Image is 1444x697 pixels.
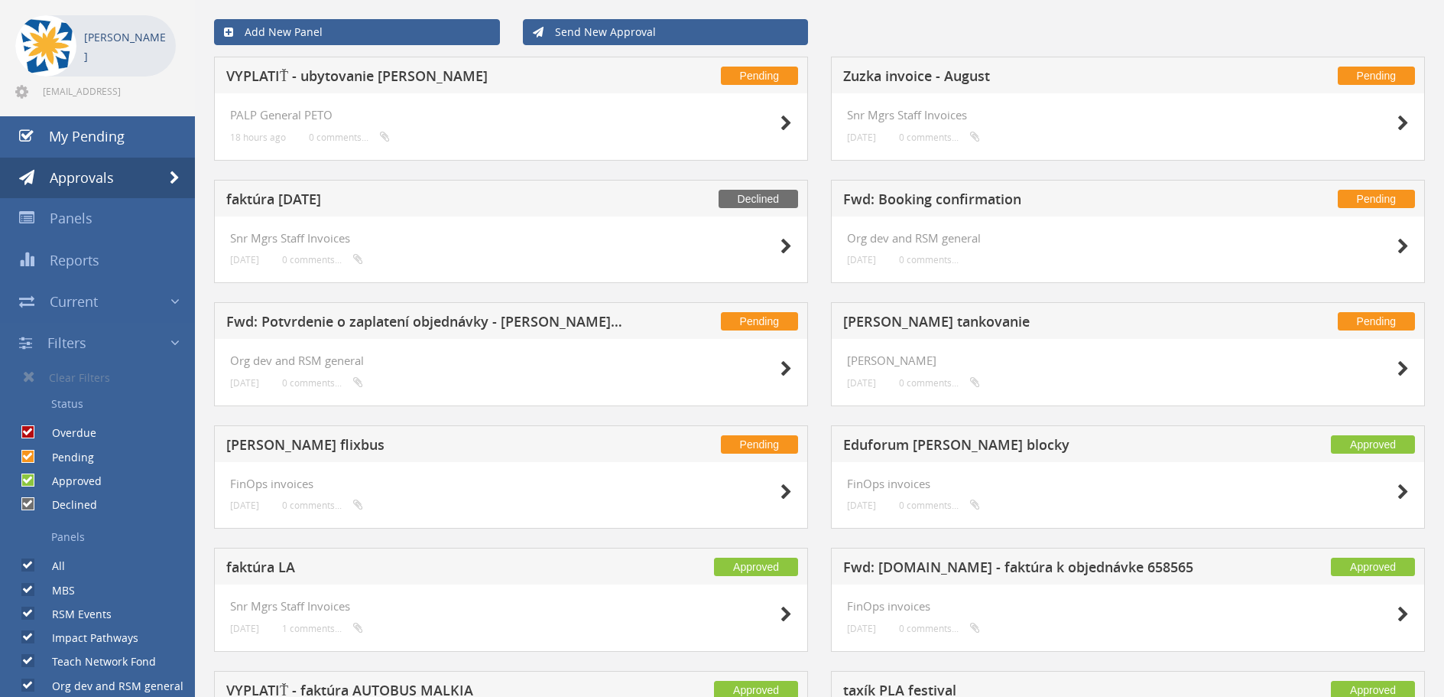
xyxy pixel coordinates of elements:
a: Send New Approval [523,19,809,45]
small: 0 comments... [899,623,980,634]
a: Clear Filters [11,363,195,391]
h5: Zuzka invoice - August [843,69,1242,88]
h5: faktúra LA [226,560,625,579]
label: Approved [37,474,102,489]
small: 0 comments... [899,132,980,143]
small: [DATE] [847,623,876,634]
label: Pending [37,450,94,465]
h4: Org dev and RSM general [230,354,792,367]
label: All [37,559,65,574]
h4: [PERSON_NAME] [847,354,1409,367]
label: Org dev and RSM general [37,679,183,694]
label: Impact Pathways [37,630,138,646]
span: My Pending [49,127,125,145]
label: MBS [37,583,75,598]
small: [DATE] [230,377,259,389]
small: [DATE] [847,254,876,265]
small: [DATE] [847,377,876,389]
a: Status [11,391,195,417]
span: Approved [1331,435,1415,454]
a: Add New Panel [214,19,500,45]
small: [DATE] [230,500,259,511]
small: 18 hours ago [230,132,286,143]
h4: Org dev and RSM general [847,232,1409,245]
small: 0 comments... [282,500,363,511]
span: Pending [721,67,798,85]
span: Declined [719,190,798,208]
span: Approved [1331,558,1415,576]
span: Pending [1338,312,1415,331]
span: Pending [1338,67,1415,85]
small: 0 comments... [899,500,980,511]
h5: Fwd: Potvrdenie o zaplatení objednávky - [PERSON_NAME] (D6BW6V) [226,314,625,334]
span: Reports [50,251,99,269]
span: Pending [721,435,798,454]
span: Filters [47,334,86,352]
h5: Eduforum [PERSON_NAME] blocky [843,438,1242,457]
h4: FinOps invoices [230,477,792,490]
span: Panels [50,209,92,227]
h5: [PERSON_NAME] flixbus [226,438,625,457]
h5: VYPLATIŤ - ubytovanie [PERSON_NAME] [226,69,625,88]
h4: Snr Mgrs Staff Invoices [230,600,792,613]
label: Teach Network Fond [37,654,156,669]
label: Overdue [37,425,96,441]
label: Declined [37,497,97,513]
h4: PALP General PETO [230,109,792,122]
small: 0 comments... [309,132,390,143]
small: [DATE] [847,132,876,143]
small: [DATE] [230,623,259,634]
small: 0 comments... [899,254,959,265]
small: 0 comments... [282,254,363,265]
h4: Snr Mgrs Staff Invoices [847,109,1409,122]
a: Panels [11,524,195,550]
p: [PERSON_NAME] [84,28,168,66]
span: Approved [714,558,798,576]
small: 0 comments... [282,377,363,389]
label: RSM Events [37,607,112,622]
h4: FinOps invoices [847,477,1409,490]
span: Pending [721,312,798,331]
span: Current [50,292,98,311]
small: 1 comments... [282,623,363,634]
h5: Fwd: Booking confirmation [843,192,1242,211]
h4: Snr Mgrs Staff Invoices [230,232,792,245]
h4: FinOps invoices [847,600,1409,613]
small: [DATE] [847,500,876,511]
span: Pending [1338,190,1415,208]
span: Approvals [50,168,114,187]
h5: [PERSON_NAME] tankovanie [843,314,1242,334]
small: 0 comments... [899,377,980,389]
h5: faktúra [DATE] [226,192,625,211]
h5: Fwd: [DOMAIN_NAME] - faktúra k objednávke 658565 [843,560,1242,579]
small: [DATE] [230,254,259,265]
span: [EMAIL_ADDRESS][DOMAIN_NAME] [43,85,173,97]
